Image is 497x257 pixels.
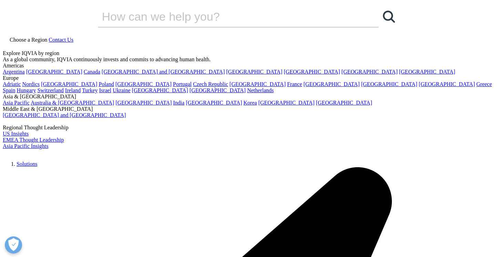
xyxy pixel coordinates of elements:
a: [GEOGRAPHIC_DATA] [304,81,360,87]
a: Poland [99,81,114,87]
a: [GEOGRAPHIC_DATA] [115,81,172,87]
a: Greece [476,81,492,87]
a: Adriatic [3,81,21,87]
a: EMEA Thought Leadership [3,137,64,143]
a: [GEOGRAPHIC_DATA] and [GEOGRAPHIC_DATA] [3,112,126,118]
button: Open Preferences [5,236,22,254]
a: [GEOGRAPHIC_DATA] and [GEOGRAPHIC_DATA] [102,69,225,75]
div: Middle East & [GEOGRAPHIC_DATA] [3,106,494,112]
a: [GEOGRAPHIC_DATA] [342,69,398,75]
a: Canada [84,69,100,75]
a: [GEOGRAPHIC_DATA] [190,87,246,93]
a: Netherlands [247,87,274,93]
a: [GEOGRAPHIC_DATA] [399,69,455,75]
a: Asia Pacific Insights [3,143,48,149]
a: [GEOGRAPHIC_DATA] [361,81,417,87]
a: Argentina [3,69,25,75]
span: Choose a Region [10,37,47,43]
a: Australia & [GEOGRAPHIC_DATA] [31,100,114,106]
a: US Insights [3,131,29,137]
a: Nordics [22,81,40,87]
a: Spain [3,87,15,93]
div: Europe [3,75,494,81]
a: France [287,81,302,87]
a: Solutions [17,161,37,167]
a: Hungary [17,87,36,93]
a: Korea [243,100,257,106]
a: India [173,100,184,106]
a: Search [379,6,399,27]
div: Regional Thought Leadership [3,125,494,131]
a: [GEOGRAPHIC_DATA] [230,81,286,87]
a: [GEOGRAPHIC_DATA] [284,69,340,75]
a: Portugal [173,81,192,87]
a: Czech Republic [193,81,228,87]
a: [GEOGRAPHIC_DATA] [258,100,314,106]
a: [GEOGRAPHIC_DATA] [316,100,372,106]
svg: Search [383,11,395,23]
a: Ireland [65,87,81,93]
a: [GEOGRAPHIC_DATA] [41,81,97,87]
a: Switzerland [37,87,63,93]
input: Search [98,6,359,27]
a: Contact Us [49,37,73,43]
div: Explore IQVIA by region [3,50,494,56]
a: Asia Pacific [3,100,30,106]
div: Asia & [GEOGRAPHIC_DATA] [3,94,494,100]
a: [GEOGRAPHIC_DATA] [186,100,242,106]
a: [GEOGRAPHIC_DATA] [115,100,172,106]
a: Ukraine [113,87,131,93]
a: [GEOGRAPHIC_DATA] [226,69,282,75]
a: [GEOGRAPHIC_DATA] [132,87,188,93]
a: Turkey [82,87,98,93]
div: Americas [3,63,494,69]
a: Israel [99,87,112,93]
a: [GEOGRAPHIC_DATA] [419,81,475,87]
div: As a global community, IQVIA continuously invests and commits to advancing human health. [3,56,494,63]
a: [GEOGRAPHIC_DATA] [26,69,82,75]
